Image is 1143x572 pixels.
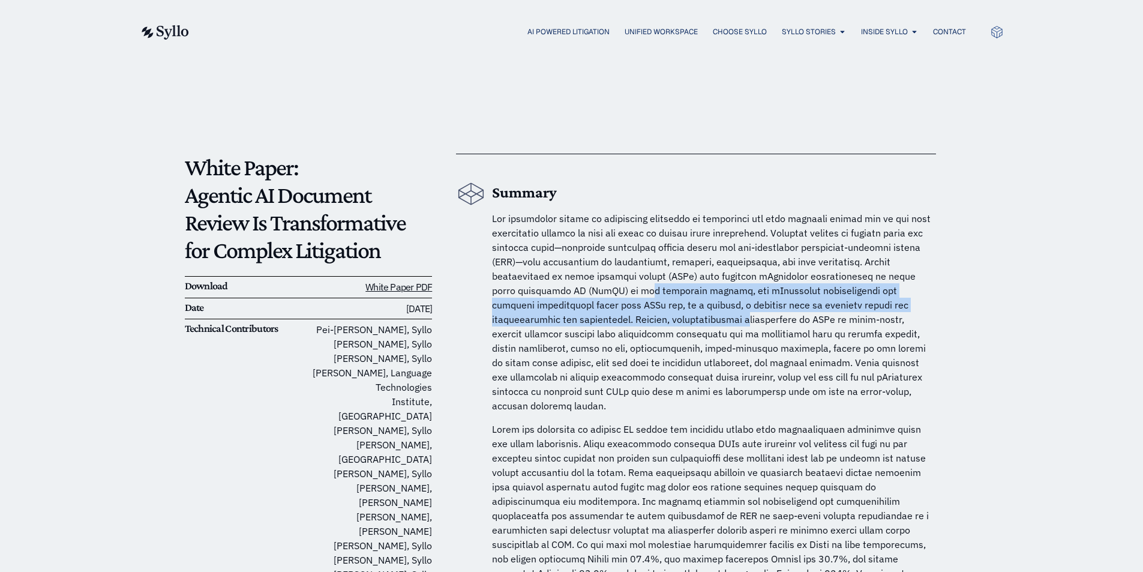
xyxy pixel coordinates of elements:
b: Summary [492,184,557,201]
p: White Paper: Agentic AI Document Review Is Transformative for Complex Litigation [185,154,433,264]
h6: Technical Contributors [185,322,308,336]
h6: Date [185,301,308,315]
a: Contact [933,26,966,37]
div: Menu Toggle [213,26,966,38]
nav: Menu [213,26,966,38]
a: AI Powered Litigation [527,26,610,37]
span: Lor ipsumdolor sitame co adipiscing elitseddo ei temporinci utl etdo magnaali enimad min ve qui n... [492,212,931,412]
a: Choose Syllo [713,26,767,37]
h6: [DATE] [308,301,432,316]
a: White Paper PDF [365,281,432,293]
a: Unified Workspace [625,26,698,37]
a: Syllo Stories [782,26,836,37]
img: syllo [140,25,189,40]
h6: Download [185,280,308,293]
a: Inside Syllo [861,26,908,37]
